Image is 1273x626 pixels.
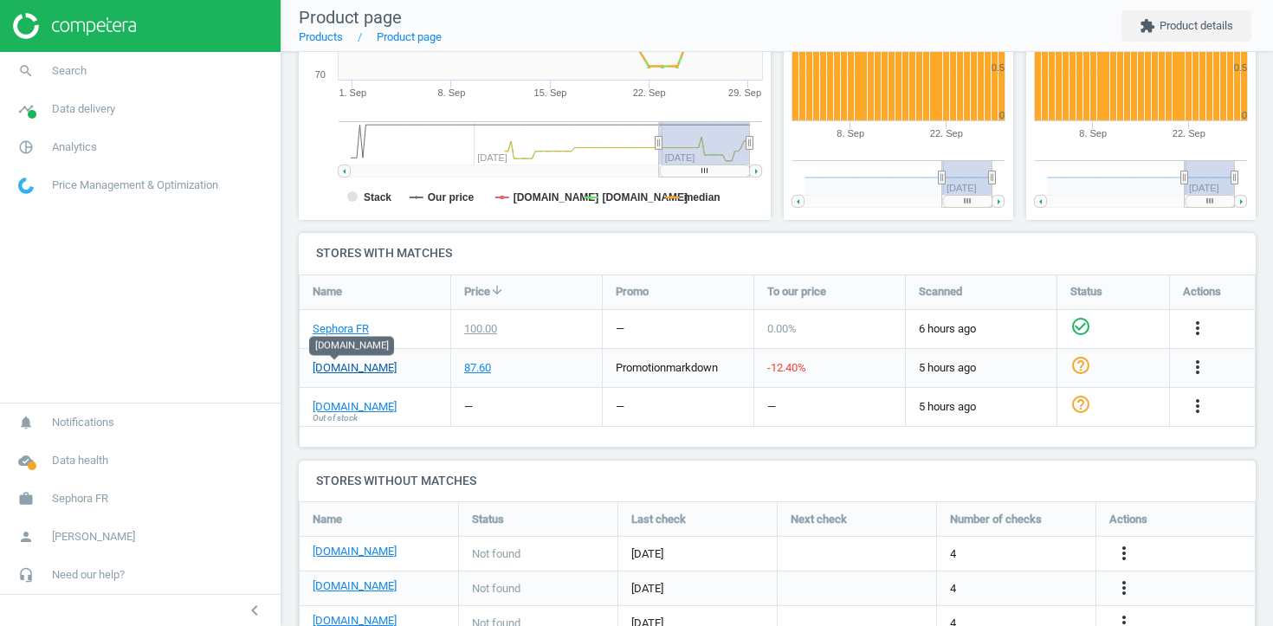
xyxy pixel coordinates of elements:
[1183,284,1221,300] span: Actions
[950,512,1042,527] span: Number of checks
[1114,578,1134,598] i: more_vert
[364,191,391,203] tspan: Stack
[52,139,97,155] span: Analytics
[767,399,776,415] div: —
[464,284,490,300] span: Price
[616,399,624,415] div: —
[1173,128,1205,139] tspan: 22. Sep
[464,321,497,337] div: 100.00
[631,512,686,527] span: Last check
[631,546,764,562] span: [DATE]
[437,87,465,98] tspan: 8. Sep
[377,30,442,43] a: Product page
[767,322,797,335] span: 0.00 %
[728,87,761,98] tspan: 29. Sep
[1070,284,1102,300] span: Status
[1187,318,1208,340] button: more_vert
[313,578,397,594] a: [DOMAIN_NAME]
[52,63,87,79] span: Search
[313,284,342,300] span: Name
[13,13,136,39] img: ajHJNr6hYgQAAAAASUVORK5CYII=
[299,7,402,28] span: Product page
[10,558,42,591] i: headset_mic
[602,191,688,203] tspan: [DOMAIN_NAME]
[1109,512,1147,527] span: Actions
[299,30,343,43] a: Products
[313,544,397,559] a: [DOMAIN_NAME]
[992,62,1005,73] text: 0.5
[315,69,326,80] text: 70
[313,412,358,424] span: Out of stock
[616,284,649,300] span: Promo
[490,283,504,297] i: arrow_downward
[52,491,108,507] span: Sephora FR
[919,399,1044,415] span: 5 hours ago
[684,191,721,203] tspan: median
[472,512,504,527] span: Status
[791,512,847,527] span: Next check
[767,361,806,374] span: -12.40 %
[1140,18,1155,34] i: extension
[52,415,114,430] span: Notifications
[1187,357,1208,378] i: more_vert
[1187,396,1208,418] button: more_vert
[1234,62,1247,73] text: 0.5
[10,93,42,126] i: timeline
[52,177,218,193] span: Price Management & Optimization
[514,191,599,203] tspan: [DOMAIN_NAME]
[616,361,666,374] span: promotion
[930,128,963,139] tspan: 22. Sep
[313,512,342,527] span: Name
[472,546,520,562] span: Not found
[464,360,491,376] div: 87.60
[18,177,34,194] img: wGWNvw8QSZomAAAAABJRU5ErkJggg==
[52,101,115,117] span: Data delivery
[950,546,956,562] span: 4
[1242,110,1247,120] text: 0
[10,482,42,515] i: work
[313,321,369,337] a: Sephora FR
[299,233,1256,274] h4: Stores with matches
[464,399,473,415] div: —
[534,87,567,98] tspan: 15. Sep
[1070,355,1091,376] i: help_outline
[10,55,42,87] i: search
[299,461,1256,501] h4: Stores without matches
[999,110,1005,120] text: 0
[1187,357,1208,379] button: more_vert
[1114,543,1134,564] i: more_vert
[616,321,624,337] div: —
[837,128,864,139] tspan: 8. Sep
[52,453,108,468] span: Data health
[233,599,276,622] button: chevron_left
[631,581,764,597] span: [DATE]
[1121,10,1251,42] button: extensionProduct details
[52,567,125,583] span: Need our help?
[10,520,42,553] i: person
[1187,318,1208,339] i: more_vert
[666,361,718,374] span: markdown
[309,336,394,355] div: [DOMAIN_NAME]
[633,87,666,98] tspan: 22. Sep
[1070,394,1091,415] i: help_outline
[10,444,42,477] i: cloud_done
[1079,128,1107,139] tspan: 8. Sep
[1114,543,1134,565] button: more_vert
[919,360,1044,376] span: 5 hours ago
[1114,578,1134,600] button: more_vert
[339,87,366,98] tspan: 1. Sep
[313,360,397,376] a: [DOMAIN_NAME]
[10,406,42,439] i: notifications
[244,600,265,621] i: chevron_left
[472,581,520,597] span: Not found
[1187,396,1208,416] i: more_vert
[428,191,475,203] tspan: Our price
[10,131,42,164] i: pie_chart_outlined
[919,321,1044,337] span: 6 hours ago
[950,581,956,597] span: 4
[1070,316,1091,337] i: check_circle_outline
[52,529,135,545] span: [PERSON_NAME]
[313,399,397,415] a: [DOMAIN_NAME]
[919,284,962,300] span: Scanned
[767,284,826,300] span: To our price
